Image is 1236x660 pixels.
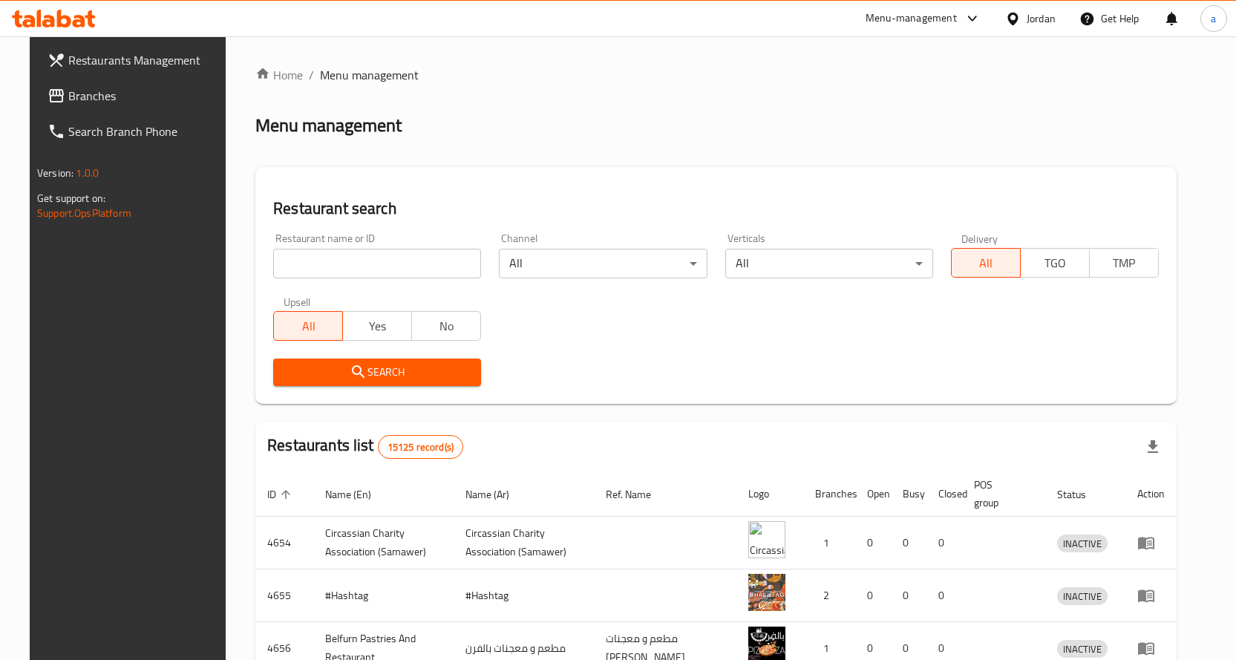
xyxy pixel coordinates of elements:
[974,476,1027,512] span: POS group
[37,189,105,208] span: Get support on:
[958,252,1015,274] span: All
[1057,535,1108,552] span: INACTIVE
[748,574,785,611] img: #Hashtag
[1089,248,1159,278] button: TMP
[68,122,224,140] span: Search Branch Phone
[855,471,891,517] th: Open
[284,296,311,307] label: Upsell
[951,248,1021,278] button: All
[1057,535,1108,552] div: INACTIVE
[320,66,419,84] span: Menu management
[37,163,73,183] span: Version:
[1020,248,1090,278] button: TGO
[76,163,99,183] span: 1.0.0
[68,51,224,69] span: Restaurants Management
[313,569,454,622] td: #Hashtag
[725,249,933,278] div: All
[1137,587,1165,604] div: Menu
[280,316,337,337] span: All
[1137,639,1165,657] div: Menu
[1211,10,1216,27] span: a
[309,66,314,84] li: /
[36,78,236,114] a: Branches
[1057,486,1105,503] span: Status
[273,359,481,386] button: Search
[273,249,481,278] input: Search for restaurant name or ID..
[36,42,236,78] a: Restaurants Management
[803,569,855,622] td: 2
[1027,252,1084,274] span: TGO
[325,486,390,503] span: Name (En)
[1027,10,1056,27] div: Jordan
[255,517,313,569] td: 4654
[891,569,926,622] td: 0
[1057,588,1108,605] span: INACTIVE
[37,203,131,223] a: Support.OpsPlatform
[36,114,236,149] a: Search Branch Phone
[255,114,402,137] h2: Menu management
[255,66,1177,84] nav: breadcrumb
[926,569,962,622] td: 0
[1057,641,1108,658] span: INACTIVE
[803,471,855,517] th: Branches
[926,471,962,517] th: Closed
[961,233,998,244] label: Delivery
[1057,640,1108,658] div: INACTIVE
[349,316,406,337] span: Yes
[454,569,594,622] td: #Hashtag
[378,435,463,459] div: Total records count
[803,517,855,569] td: 1
[411,311,481,341] button: No
[267,486,295,503] span: ID
[273,197,1159,220] h2: Restaurant search
[1096,252,1153,274] span: TMP
[1057,587,1108,605] div: INACTIVE
[313,517,454,569] td: ​Circassian ​Charity ​Association​ (Samawer)
[379,440,462,454] span: 15125 record(s)
[267,434,463,459] h2: Restaurants list
[273,311,343,341] button: All
[499,249,707,278] div: All
[891,471,926,517] th: Busy
[736,471,803,517] th: Logo
[855,517,891,569] td: 0
[866,10,957,27] div: Menu-management
[454,517,594,569] td: ​Circassian ​Charity ​Association​ (Samawer)
[342,311,412,341] button: Yes
[855,569,891,622] td: 0
[285,363,469,382] span: Search
[255,569,313,622] td: 4655
[1125,471,1177,517] th: Action
[68,87,224,105] span: Branches
[255,66,303,84] a: Home
[418,316,475,337] span: No
[1137,534,1165,552] div: Menu
[748,521,785,558] img: ​Circassian ​Charity ​Association​ (Samawer)
[891,517,926,569] td: 0
[465,486,529,503] span: Name (Ar)
[606,486,670,503] span: Ref. Name
[926,517,962,569] td: 0
[1135,429,1171,465] div: Export file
